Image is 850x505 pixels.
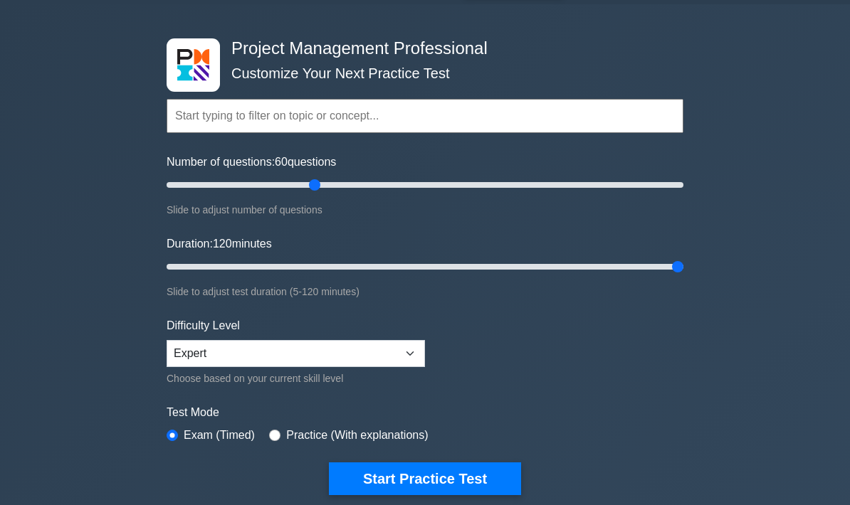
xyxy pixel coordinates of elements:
div: Slide to adjust test duration (5-120 minutes) [167,284,683,301]
label: Exam (Timed) [184,427,255,445]
label: Practice (With explanations) [286,427,428,445]
label: Difficulty Level [167,318,240,335]
h4: Project Management Professional [226,39,614,60]
label: Test Mode [167,405,683,422]
div: Slide to adjust number of questions [167,202,683,219]
span: 60 [275,156,288,169]
span: 120 [213,238,232,250]
input: Start typing to filter on topic or concept... [167,100,683,134]
button: Start Practice Test [329,463,521,496]
label: Duration: minutes [167,236,272,253]
div: Choose based on your current skill level [167,371,425,388]
label: Number of questions: questions [167,154,336,171]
